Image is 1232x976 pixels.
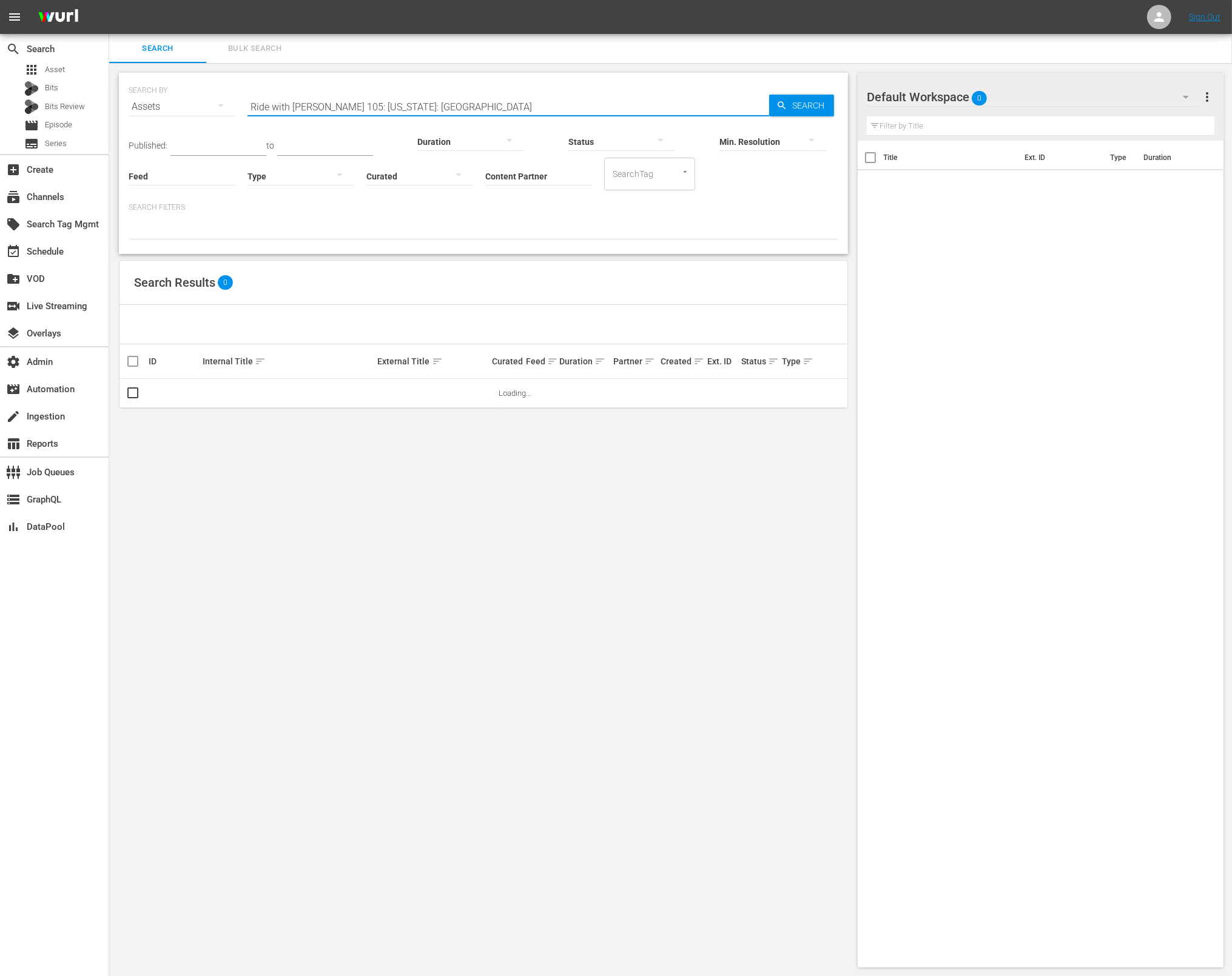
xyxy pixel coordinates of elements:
[679,166,691,178] button: Open
[6,42,21,56] span: Search
[45,101,85,113] span: Bits Review
[6,520,21,534] span: DataPool
[883,141,1018,175] th: Title
[134,275,215,290] span: Search Results
[24,118,39,133] span: Episode
[6,217,21,232] span: Search Tag Mgmt
[6,299,21,313] span: Live Streaming
[24,99,39,114] div: Bits Review
[803,356,813,367] span: sort
[1200,82,1214,112] button: more_vert
[6,244,21,259] span: Schedule
[45,138,67,150] span: Series
[24,81,39,96] div: Bits
[526,354,556,369] div: Feed
[644,356,655,367] span: sort
[266,141,274,150] span: to
[708,356,738,366] div: Ext. ID
[432,356,443,367] span: sort
[24,136,39,151] span: Series
[768,356,779,367] span: sort
[787,95,834,116] span: Search
[6,326,21,341] span: Overlays
[613,354,657,369] div: Partner
[1200,90,1214,104] span: more_vert
[45,64,65,76] span: Asset
[499,389,531,398] span: Loading...
[6,409,21,424] span: Ingestion
[129,141,167,150] span: Published:
[6,382,21,396] span: Automation
[769,95,834,116] button: Search
[6,162,21,177] span: Create
[594,356,605,367] span: sort
[1189,12,1220,22] a: Sign Out
[559,354,610,369] div: Duration
[6,272,21,286] span: VOD
[116,42,199,56] span: Search
[214,42,296,56] span: Bulk Search
[45,119,72,131] span: Episode
[867,80,1201,114] div: Default Workspace
[29,3,87,32] img: ans4CAIJ8jUAAAAAAAAAAAAAAAAAAAAAAAAgQb4GAAAAAAAAAAAAAAAAAAAAAAAAJMjXAAAAAAAAAAAAAAAAAAAAAAAAgAT5G...
[24,62,39,77] span: Asset
[492,356,522,366] div: Curated
[378,354,489,369] div: External Title
[661,354,704,369] div: Created
[1018,141,1103,175] th: Ext. ID
[149,356,199,366] div: ID
[741,354,778,369] div: Status
[693,356,704,367] span: sort
[45,82,58,94] span: Bits
[1136,141,1209,175] th: Duration
[218,275,233,290] span: 0
[972,85,987,111] span: 0
[1103,141,1136,175] th: Type
[6,355,21,369] span: Admin
[6,492,21,507] span: GraphQL
[782,354,805,369] div: Type
[6,436,21,451] span: Reports
[6,465,21,480] span: Job Queues
[255,356,266,367] span: sort
[203,354,374,369] div: Internal Title
[7,10,22,24] span: menu
[129,202,838,213] p: Search Filters:
[129,90,235,124] div: Assets
[547,356,558,367] span: sort
[6,190,21,204] span: Channels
